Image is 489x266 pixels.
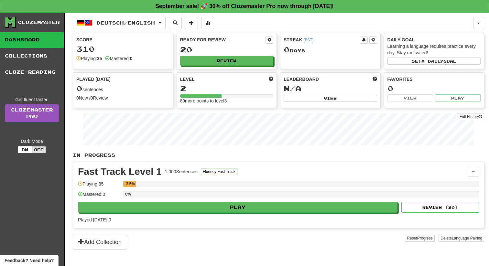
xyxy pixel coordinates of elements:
[76,45,170,53] div: 310
[439,235,484,242] button: DeleteLanguage Pairing
[180,84,274,92] div: 2
[387,76,481,82] div: Favorites
[76,37,170,43] div: Score
[76,84,82,93] span: 0
[284,84,301,93] span: N/A
[78,217,111,222] span: Played [DATE]: 0
[76,95,170,101] div: New / Review
[387,43,481,56] div: Learning a language requires practice every day. Stay motivated!
[180,98,274,104] div: 89 more points to level 3
[78,191,120,202] div: Mastered: 0
[401,202,479,213] button: Review (20)
[387,58,481,65] button: Seta dailygoal
[303,38,313,42] a: (BST)
[97,56,102,61] strong: 35
[201,168,237,175] button: Fluency Fast Track
[269,76,273,82] span: Score more points to level up
[180,46,274,54] div: 20
[97,20,155,26] span: Deutsch / English
[78,167,162,176] div: Fast Track Level 1
[78,181,120,191] div: Playing: 35
[5,104,59,122] a: ClozemasterPro
[284,37,360,43] div: Streak
[76,84,170,93] div: sentences
[91,95,93,101] strong: 0
[18,19,60,26] div: Clozemaster
[18,146,32,153] button: On
[387,94,433,101] button: View
[405,235,434,242] button: ResetProgress
[165,168,198,175] div: 1,000 Sentences
[78,202,397,213] button: Play
[458,113,484,120] button: Full History
[284,46,377,54] div: Day s
[421,59,443,63] span: a daily
[387,84,481,92] div: 0
[73,152,484,158] p: In Progress
[5,96,59,103] div: Get fluent faster.
[76,76,111,82] span: Played [DATE]
[284,45,290,54] span: 0
[76,55,102,62] div: Playing:
[73,17,166,29] button: Deutsch/English
[76,95,79,101] strong: 0
[201,17,214,29] button: More stats
[284,95,377,102] button: View
[73,235,127,250] button: Add Collection
[180,76,195,82] span: Level
[185,17,198,29] button: Add sentence to collection
[32,146,46,153] button: Off
[5,257,54,264] span: Open feedback widget
[452,236,482,240] span: Language Pairing
[155,3,334,9] strong: September sale! 🚀 30% off Clozemaster Pro now through [DATE]!
[169,17,182,29] button: Search sentences
[417,236,433,240] span: Progress
[180,37,266,43] div: Ready for Review
[387,37,481,43] div: Daily Goal
[5,138,59,144] div: Dark Mode
[284,76,319,82] span: Leaderboard
[130,56,133,61] strong: 0
[180,56,274,66] button: Review
[373,76,377,82] span: This week in points, UTC
[125,181,136,187] div: 3.5%
[105,55,132,62] div: Mastered:
[435,94,481,101] button: Play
